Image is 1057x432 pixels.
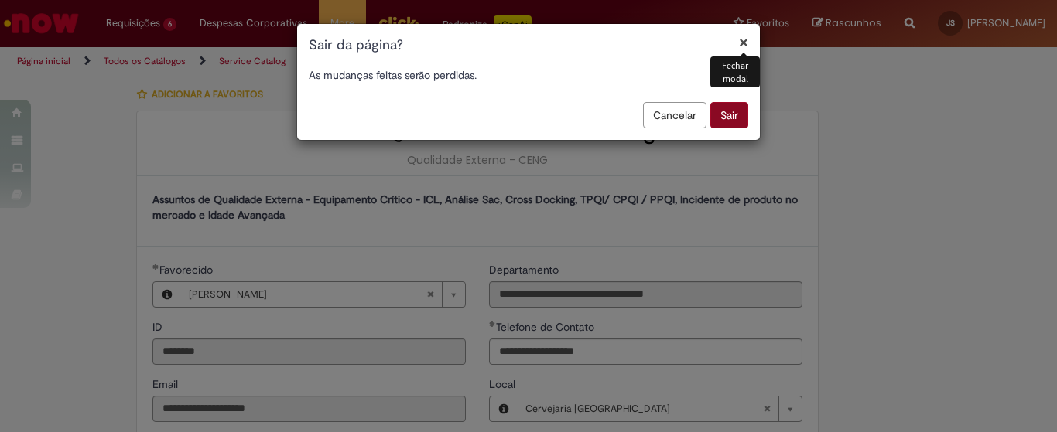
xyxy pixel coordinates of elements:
button: Fechar modal [739,34,748,50]
h1: Sair da página? [309,36,748,56]
button: Sair [710,102,748,128]
div: Fechar modal [710,56,760,87]
p: As mudanças feitas serão perdidas. [309,67,748,83]
button: Cancelar [643,102,706,128]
